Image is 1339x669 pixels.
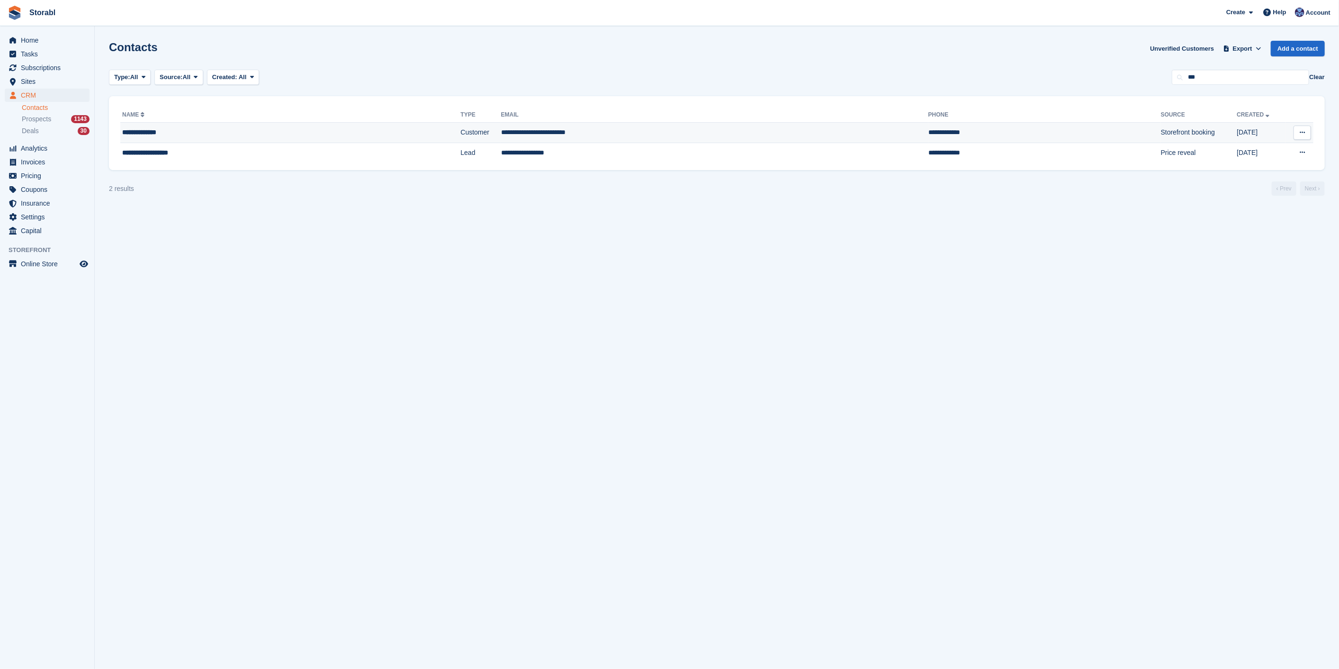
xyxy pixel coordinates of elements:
[109,70,151,85] button: Type: All
[1300,181,1325,196] a: Next
[5,183,90,196] a: menu
[5,34,90,47] a: menu
[1161,143,1237,163] td: Price reveal
[1233,44,1252,54] span: Export
[21,155,78,169] span: Invoices
[130,72,138,82] span: All
[5,75,90,88] a: menu
[71,115,90,123] div: 1143
[928,108,1161,123] th: Phone
[5,47,90,61] a: menu
[1222,41,1263,56] button: Export
[26,5,59,20] a: Storabl
[160,72,182,82] span: Source:
[5,210,90,224] a: menu
[21,197,78,210] span: Insurance
[1270,181,1327,196] nav: Page
[5,89,90,102] a: menu
[207,70,259,85] button: Created: All
[1226,8,1245,17] span: Create
[78,258,90,270] a: Preview store
[21,224,78,237] span: Capital
[21,75,78,88] span: Sites
[154,70,203,85] button: Source: All
[22,114,90,124] a: Prospects 1143
[1237,143,1285,163] td: [DATE]
[22,127,39,136] span: Deals
[501,108,928,123] th: Email
[9,245,94,255] span: Storefront
[1295,8,1304,17] img: Tegan Ewart
[1161,123,1237,143] td: Storefront booking
[21,34,78,47] span: Home
[5,61,90,74] a: menu
[21,61,78,74] span: Subscriptions
[21,142,78,155] span: Analytics
[8,6,22,20] img: stora-icon-8386f47178a22dfd0bd8f6a31ec36ba5ce8667c1dd55bd0f319d3a0aa187defe.svg
[1272,181,1296,196] a: Previous
[109,41,158,54] h1: Contacts
[5,155,90,169] a: menu
[5,142,90,155] a: menu
[5,197,90,210] a: menu
[22,103,90,112] a: Contacts
[1146,41,1218,56] a: Unverified Customers
[239,73,247,81] span: All
[460,143,501,163] td: Lead
[114,72,130,82] span: Type:
[21,89,78,102] span: CRM
[460,108,501,123] th: Type
[5,169,90,182] a: menu
[1237,111,1271,118] a: Created
[5,224,90,237] a: menu
[212,73,237,81] span: Created:
[78,127,90,135] div: 30
[109,184,134,194] div: 2 results
[21,257,78,271] span: Online Store
[1237,123,1285,143] td: [DATE]
[460,123,501,143] td: Customer
[21,47,78,61] span: Tasks
[1271,41,1325,56] a: Add a contact
[21,169,78,182] span: Pricing
[1273,8,1286,17] span: Help
[5,257,90,271] a: menu
[21,210,78,224] span: Settings
[1306,8,1330,18] span: Account
[1161,108,1237,123] th: Source
[122,111,146,118] a: Name
[183,72,191,82] span: All
[22,115,51,124] span: Prospects
[1309,72,1325,82] button: Clear
[22,126,90,136] a: Deals 30
[21,183,78,196] span: Coupons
